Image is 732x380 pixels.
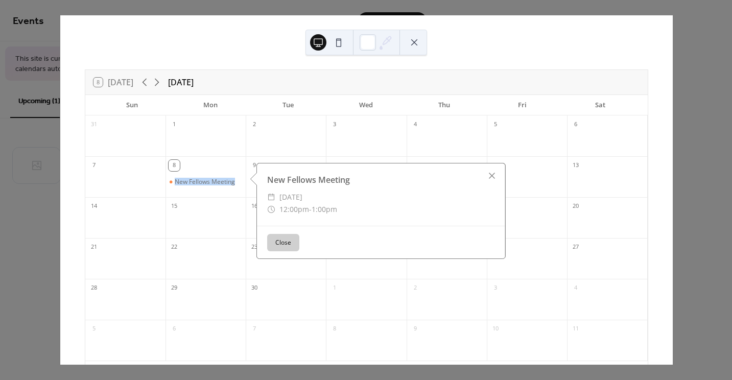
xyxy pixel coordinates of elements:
div: 20 [570,201,581,212]
div: 9 [410,323,421,335]
div: 10 [329,160,340,171]
span: - [309,203,312,216]
div: 8 [169,160,180,171]
div: 7 [249,323,260,335]
div: 11 [570,323,581,335]
span: 1:00pm [312,203,337,216]
div: ​ [267,203,275,216]
div: 21 [88,242,100,253]
div: 2 [249,119,260,130]
div: 22 [169,242,180,253]
div: Sat [561,95,640,115]
div: 31 [88,119,100,130]
div: Wed [327,95,406,115]
div: Fri [483,95,561,115]
div: 1 [169,119,180,130]
div: 14 [88,201,100,212]
div: ​ [267,191,275,203]
div: [DATE] [168,76,194,88]
div: 6 [570,119,581,130]
div: 9 [249,160,260,171]
div: Sun [93,95,172,115]
div: Mon [171,95,249,115]
div: 1 [329,282,340,294]
div: New Fellows Meeting [166,178,246,186]
div: New Fellows Meeting [175,178,235,186]
div: 10 [490,323,501,335]
div: 7 [88,160,100,171]
div: 4 [570,282,581,294]
div: 8 [329,323,340,335]
span: 12:00pm [279,203,309,216]
div: Thu [405,95,483,115]
div: 4 [410,119,421,130]
div: New Fellows Meeting [257,174,505,186]
div: Tue [249,95,327,115]
div: 5 [88,323,100,335]
div: 23 [249,242,260,253]
span: [DATE] [279,191,302,203]
div: 15 [169,201,180,212]
div: 3 [329,119,340,130]
div: 13 [570,160,581,171]
button: Close [267,234,299,251]
div: 6 [169,323,180,335]
div: 2 [410,282,421,294]
div: 3 [490,282,501,294]
div: 11 [410,160,421,171]
div: 5 [490,119,501,130]
div: 28 [88,282,100,294]
div: 27 [570,242,581,253]
div: 12 [490,160,501,171]
div: 16 [249,201,260,212]
div: 30 [249,282,260,294]
div: 29 [169,282,180,294]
